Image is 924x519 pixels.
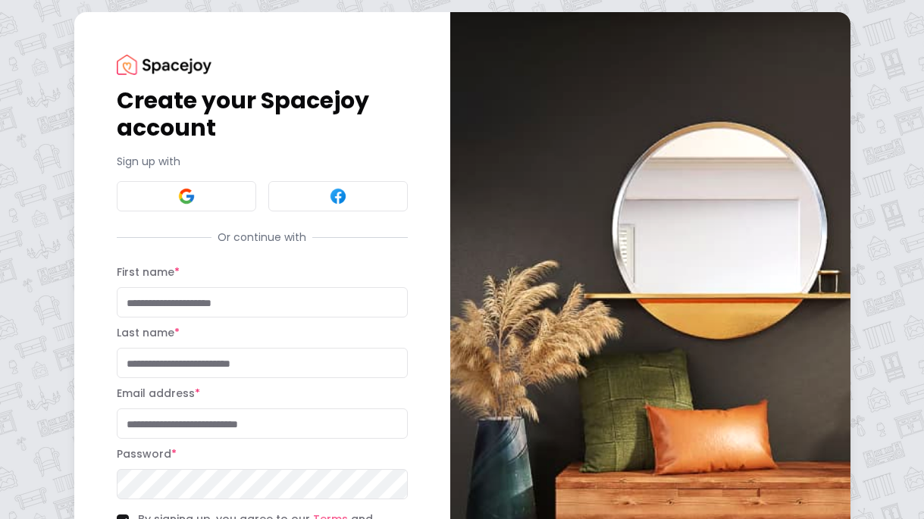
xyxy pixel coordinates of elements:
[117,55,211,75] img: Spacejoy Logo
[211,230,312,245] span: Or continue with
[117,386,200,401] label: Email address
[117,264,180,280] label: First name
[329,187,347,205] img: Facebook signin
[117,325,180,340] label: Last name
[117,87,408,142] h1: Create your Spacejoy account
[177,187,196,205] img: Google signin
[117,446,177,461] label: Password
[117,154,408,169] p: Sign up with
